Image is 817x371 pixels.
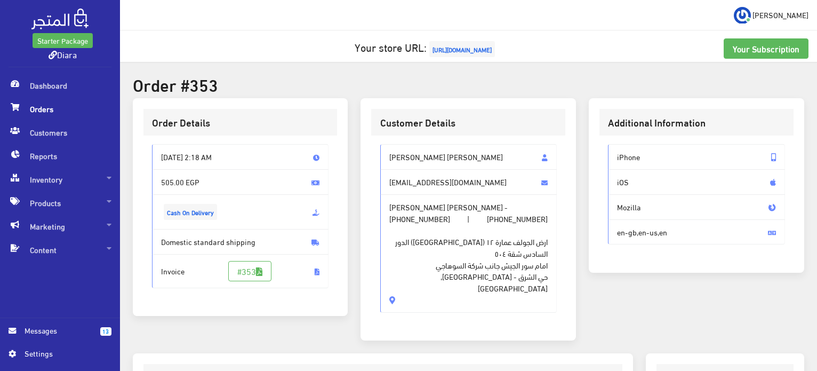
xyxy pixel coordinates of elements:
span: Mozilla [608,194,785,220]
a: ... [PERSON_NAME] [734,6,808,23]
span: [EMAIL_ADDRESS][DOMAIN_NAME] [380,169,557,195]
span: [URL][DOMAIN_NAME] [429,41,495,57]
h3: Additional Information [608,117,785,128]
a: Starter Package [33,33,93,48]
span: ارض الجولف عمارة ١٢ ([GEOGRAPHIC_DATA]) الدور السادس شقة ٥٠٤ امام سور الجيش جانب شركة السوهاجي حي... [389,224,548,294]
span: Marketing [9,215,111,238]
a: 13 Messages [9,325,111,348]
span: Cash On Delivery [164,204,217,220]
a: Your Subscription [724,38,808,59]
span: [DATE] 2:18 AM [152,144,329,170]
span: en-gb,en-us,en [608,219,785,245]
span: 13 [100,327,111,336]
span: [PERSON_NAME] [752,8,808,21]
a: Settings [9,348,111,365]
span: Domestic standard shipping [152,229,329,255]
span: Dashboard [9,74,111,97]
span: [PERSON_NAME] [PERSON_NAME] [380,144,557,170]
a: Your store URL:[URL][DOMAIN_NAME] [355,37,498,57]
span: [PHONE_NUMBER] [389,213,450,225]
span: Orders [9,97,111,121]
img: . [31,9,89,29]
h3: Order Details [152,117,329,128]
span: iPhone [608,144,785,170]
h3: Customer Details [380,117,557,128]
span: Content [9,238,111,262]
img: ... [734,7,751,24]
span: Customers [9,121,111,144]
span: Invoice [152,254,329,288]
a: #353 [228,261,271,281]
span: [PERSON_NAME] [PERSON_NAME] - | [380,194,557,313]
span: Settings [25,348,102,359]
a: Diara [49,46,77,62]
span: Reports [9,144,111,168]
span: Messages [25,325,92,336]
span: Inventory [9,168,111,191]
span: [PHONE_NUMBER] [487,213,548,225]
span: 505.00 EGP [152,169,329,195]
iframe: Drift Widget Chat Controller [764,298,804,338]
h2: Order #353 [133,75,804,93]
span: Products [9,191,111,215]
span: iOS [608,169,785,195]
